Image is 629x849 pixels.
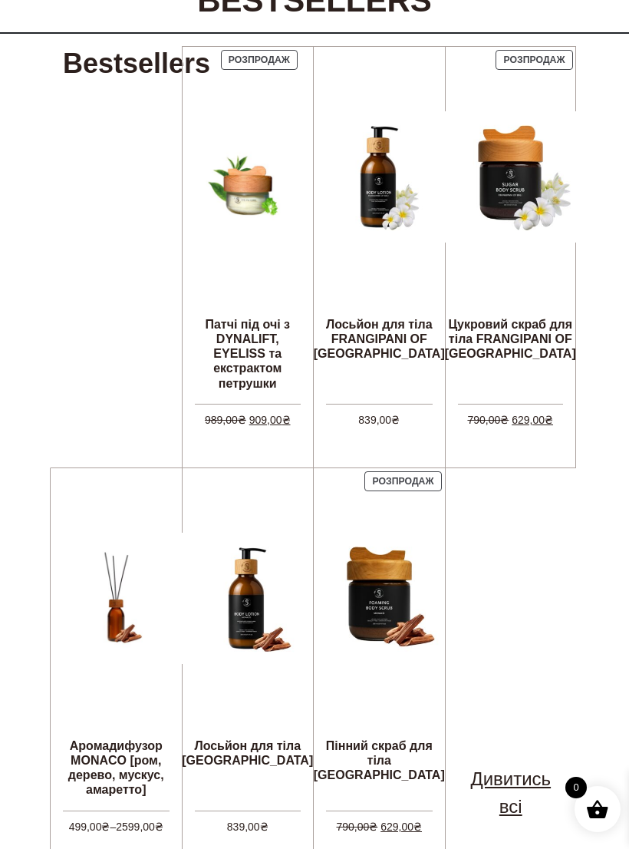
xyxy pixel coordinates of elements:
span: 629,00 [380,821,422,833]
span: ₴ [391,414,400,426]
span: ₴ [413,821,422,833]
span: 909,00 [249,414,291,426]
img: Цукровий скраб для тіла FRANGIPANI OF BALI [445,111,576,243]
img: Лосьйон для тіла FRANGIPANI OF BALI [314,111,445,243]
div: Цукровий скраб для тіла FRANGIPANI OF [GEOGRAPHIC_DATA] [445,317,576,362]
span: ₴ [545,414,553,426]
div: Аромадифузор MONACO [ром, дерево, мускус, амаретто] [63,738,170,798]
span: 629,00 [512,414,553,426]
span: 790,00 [467,414,509,426]
span: 499,00 [69,821,110,833]
a: Пінний скраб для тіла MONACO Пінний скраб для тіла [GEOGRAPHIC_DATA] [314,468,445,811]
span: ₴ [260,821,268,833]
div: Лосьйон для тіла FRANGIPANI OF [GEOGRAPHIC_DATA] [314,317,445,362]
span: ₴ [282,414,291,426]
span: 2599,00 [116,821,163,833]
span: ₴ [500,414,509,426]
img: Пінний скраб для тіла MONACO [314,533,445,664]
span: 839,00 [358,414,400,426]
span: Розпродаж [229,55,290,65]
div: Пінний скраб для тіла [GEOGRAPHIC_DATA] [314,738,445,783]
a: Аромадифузор MONACO [ром, дерево, мускус, амаретто] Аромадифузор MONACO [ром, дерево, мускус, ама... [63,468,170,811]
h3: Bestsellers [63,46,210,82]
a: Дивитись всі [458,765,565,821]
div: Патчі під очі з DYNALIFT, EYELISS та екстрактом петрушки [195,317,301,391]
span: ₴ [101,821,110,833]
a: Цукровий скраб для тіла FRANGIPANI OF BALI Цукровий скраб для тіла FRANGIPANI OF [GEOGRAPHIC_DATA] [445,47,576,404]
div: – [63,811,170,849]
span: 989,00 [205,414,246,426]
span: Розпродаж [504,55,565,65]
span: 790,00 [336,821,377,833]
span: 839,00 [227,821,268,833]
span: ₴ [369,821,377,833]
a: Лосьйон для тіла FRANGIPANI OF BALI Лосьйон для тіла FRANGIPANI OF [GEOGRAPHIC_DATA] [314,47,445,404]
a: Патчі під очі з DYNALIFT, EYELISS та екстрактом петрушки Патчі під очі з DYNALIFT, EYELISS та екс... [195,47,301,404]
img: Лосьйон для тіла MONACO [182,533,313,664]
span: Розпродаж [373,476,434,487]
a: Лосьйон для тіла MONACO Лосьйон для тіла [GEOGRAPHIC_DATA] [182,468,313,811]
img: Патчі під очі з DYNALIFT, EYELISS та екстрактом петрушки [195,124,301,231]
span: ₴ [155,821,163,833]
span: 0 [565,777,587,798]
span: ₴ [238,414,246,426]
div: Лосьйон для тіла [GEOGRAPHIC_DATA] [182,738,313,769]
img: Аромадифузор MONACO [ром, дерево, мускус, амаретто] [63,546,170,652]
